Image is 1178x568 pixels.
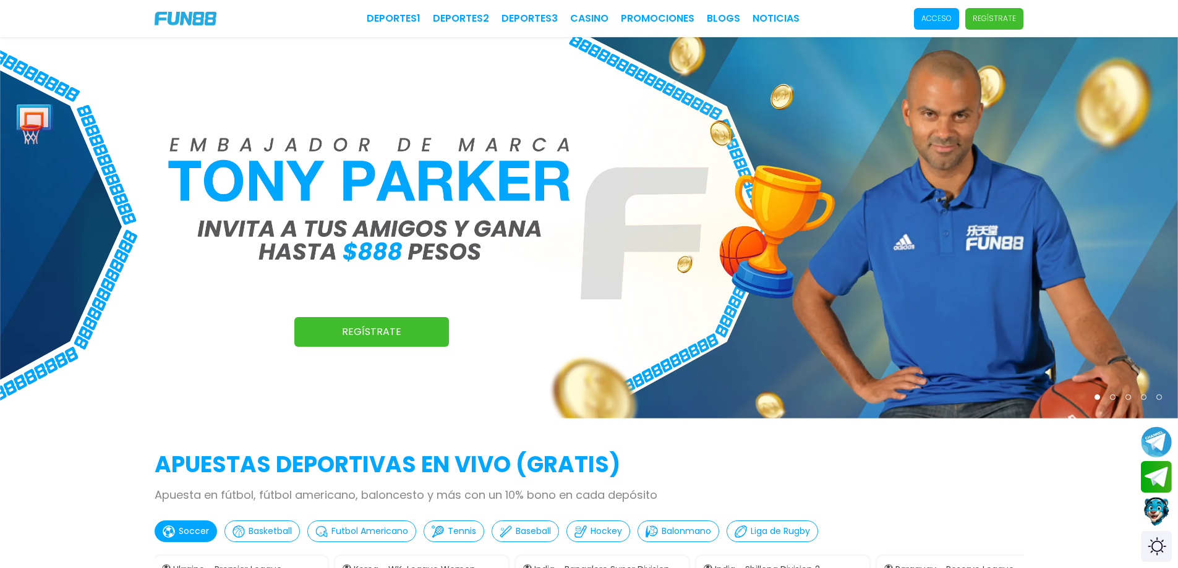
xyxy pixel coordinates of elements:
[516,525,551,538] p: Baseball
[707,11,740,26] a: BLOGS
[502,11,558,26] a: Deportes3
[570,11,608,26] a: CASINO
[1141,426,1172,458] button: Join telegram channel
[1141,496,1172,528] button: Contact customer service
[331,525,408,538] p: Futbol Americano
[433,11,489,26] a: Deportes2
[448,525,476,538] p: Tennis
[155,520,217,542] button: Soccer
[638,520,719,542] button: Balonmano
[921,13,952,24] p: Acceso
[155,486,1023,503] p: Apuesta en fútbol, fútbol americano, baloncesto y más con un 10% bono en cada depósito
[621,11,694,26] a: Promociones
[424,520,484,542] button: Tennis
[307,520,416,542] button: Futbol Americano
[727,520,818,542] button: Liga de Rugby
[155,448,1023,481] h2: APUESTAS DEPORTIVAS EN VIVO (gratis)
[1141,461,1172,493] button: Join telegram
[179,525,209,538] p: Soccer
[973,13,1016,24] p: Regístrate
[224,520,300,542] button: Basketball
[753,11,800,26] a: NOTICIAS
[566,520,630,542] button: Hockey
[155,12,216,25] img: Company Logo
[492,520,559,542] button: Baseball
[367,11,420,26] a: Deportes1
[294,317,449,347] a: Regístrate
[662,525,711,538] p: Balonmano
[249,525,292,538] p: Basketball
[1141,531,1172,562] div: Switch theme
[591,525,622,538] p: Hockey
[751,525,810,538] p: Liga de Rugby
